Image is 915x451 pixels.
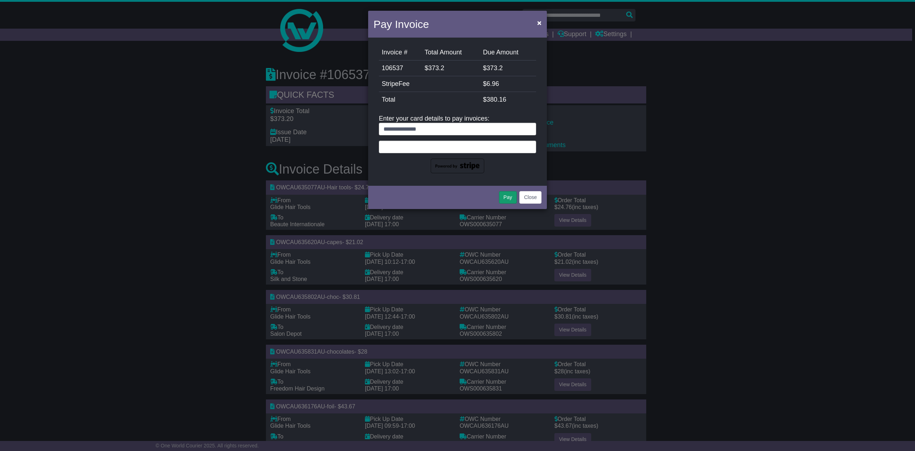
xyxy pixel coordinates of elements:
button: Close [519,191,541,204]
td: Total Amount [422,45,480,60]
img: powered-by-stripe.png [431,159,484,174]
span: 373.2 [486,64,503,72]
td: Due Amount [480,45,536,60]
td: $ [480,76,536,92]
button: Pay [499,191,517,204]
td: Invoice # [379,45,422,60]
span: 6.96 [486,80,499,87]
td: $ [422,60,480,76]
iframe: Secure card payment input frame [384,143,531,149]
h4: Pay Invoice [374,16,429,32]
td: StripeFee [379,76,480,92]
td: 106537 [379,60,422,76]
button: Close [534,15,545,30]
td: $ [480,60,536,76]
td: $ [480,92,536,108]
span: 380.16 [486,96,506,103]
div: Enter your card details to pay invoices: [379,115,536,173]
span: 373.2 [428,64,444,72]
td: Total [379,92,480,108]
span: × [537,19,541,27]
